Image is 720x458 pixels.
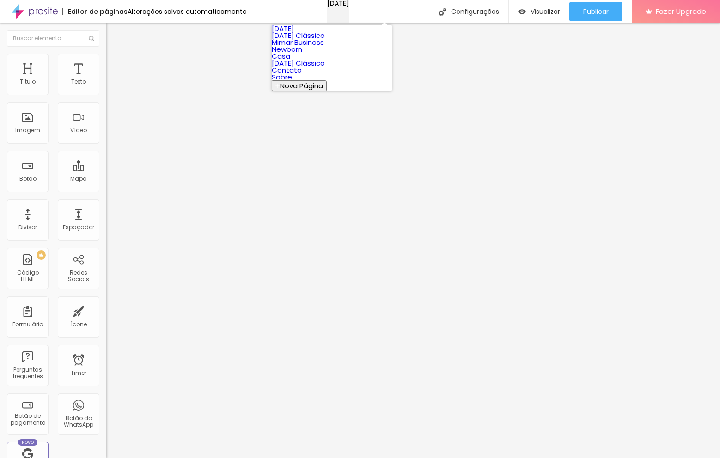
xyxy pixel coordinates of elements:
a: [DATE] Clássico [272,58,325,68]
span: Publicar [583,8,609,15]
div: Mapa [70,176,87,182]
button: Publicar [569,2,622,21]
div: Ícone [71,321,87,328]
span: Visualizar [531,8,560,15]
input: Buscar elemento [7,30,99,47]
a: Sobre [272,72,292,82]
div: Alterações salvas automaticamente [128,8,247,15]
div: Formulário [12,321,43,328]
span: Fazer Upgrade [656,7,706,15]
button: Visualizar [509,2,569,21]
div: Código HTML [9,269,46,283]
div: Perguntas frequentes [9,366,46,380]
a: Mimar Business [272,37,324,47]
img: Icone [439,8,446,16]
div: Texto [71,79,86,85]
a: Contato [272,65,302,75]
span: Nova Página [280,81,323,91]
div: Espaçador [63,224,94,231]
img: view-1.svg [518,8,526,16]
a: [DATE] [272,24,294,33]
div: Imagem [15,127,40,134]
div: Redes Sociais [60,269,97,283]
div: Editor de páginas [62,8,128,15]
div: Botão [19,176,37,182]
button: Nova Página [272,80,327,91]
div: Botão de pagamento [9,413,46,426]
div: Vídeo [70,127,87,134]
iframe: Editor [106,23,720,458]
div: Botão do WhatsApp [60,415,97,428]
div: Título [20,79,36,85]
div: Timer [71,370,86,376]
a: Casa [272,51,290,61]
div: Divisor [18,224,37,231]
img: Icone [89,36,94,41]
a: [DATE] Clássico [272,31,325,40]
a: Newborn [272,44,302,54]
div: Novo [18,439,38,446]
